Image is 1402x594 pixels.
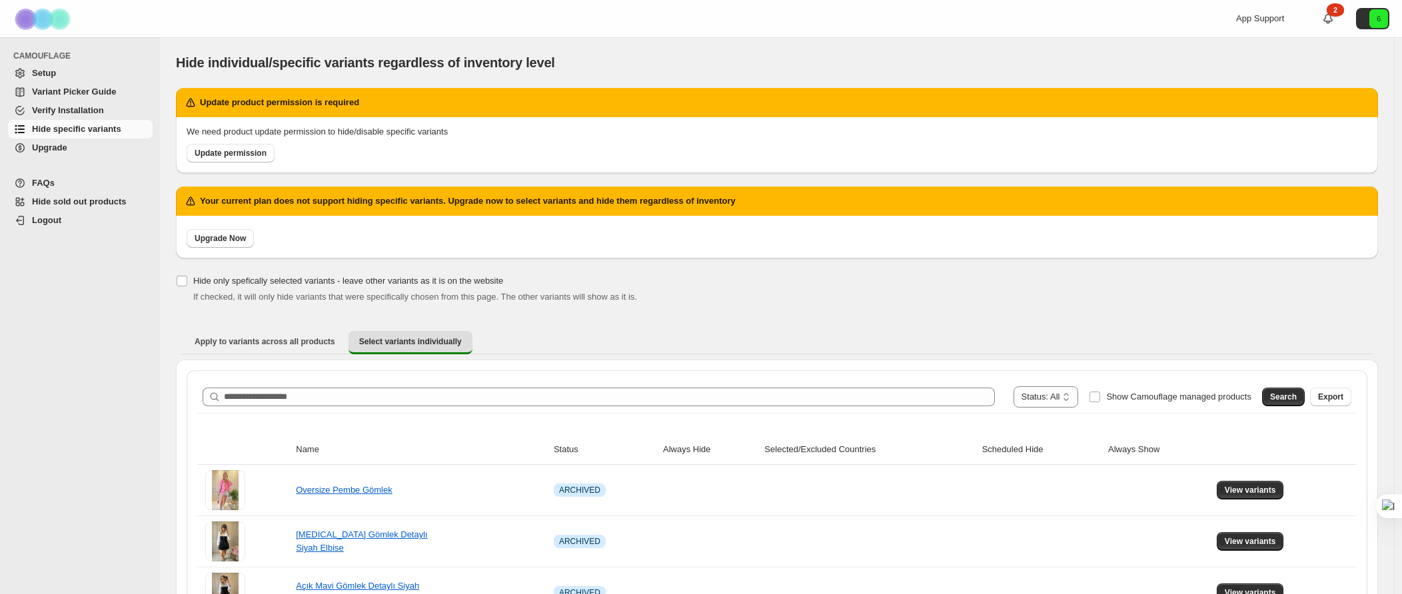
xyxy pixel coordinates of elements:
[200,194,736,208] h2: Your current plan does not support hiding specific variants. Upgrade now to select variants and h...
[1327,3,1344,17] div: 2
[32,68,56,78] span: Setup
[176,55,555,70] span: Hide individual/specific variants regardless of inventory level
[1106,392,1251,402] span: Show Camouflage managed products
[1262,388,1305,406] button: Search
[1356,8,1389,29] button: Avatar with initials 6
[8,211,153,230] a: Logout
[32,124,121,134] span: Hide specific variants
[1270,392,1297,402] span: Search
[1377,15,1381,23] text: 6
[1236,13,1284,23] span: App Support
[193,292,637,302] span: If checked, it will only hide variants that were specifically chosen from this page. The other va...
[978,435,1104,465] th: Scheduled Hide
[8,174,153,192] a: FAQs
[349,331,472,354] button: Select variants individually
[32,105,104,115] span: Verify Installation
[8,192,153,211] a: Hide sold out products
[32,196,127,206] span: Hide sold out products
[8,101,153,120] a: Verify Installation
[550,435,659,465] th: Status
[32,143,67,152] span: Upgrade
[187,229,254,248] a: Upgrade Now
[1104,435,1213,465] th: Always Show
[195,233,246,244] span: Upgrade Now
[13,51,153,61] span: CAMOUFLAGE
[200,96,359,109] h2: Update product permission is required
[559,485,600,495] span: ARCHIVED
[187,144,275,162] a: Update permission
[292,435,550,465] th: Name
[1310,388,1351,406] button: Export
[193,276,503,286] span: Hide only spefically selected variants - leave other variants as it is on the website
[11,1,77,37] img: Camouflage
[296,485,392,495] a: Oversize Pembe Gömlek
[1318,392,1343,402] span: Export
[8,120,153,139] a: Hide specific variants
[359,336,462,347] span: Select variants individually
[32,178,55,188] span: FAQs
[184,331,346,352] button: Apply to variants across all products
[8,139,153,157] a: Upgrade
[296,529,427,553] a: [MEDICAL_DATA] Gömlek Detaylı Siyah Elbise
[1225,485,1276,495] span: View variants
[187,127,448,137] span: We need product update permission to hide/disable specific variants
[1217,481,1284,499] button: View variants
[1321,12,1335,25] a: 2
[195,148,267,158] span: Update permission
[8,64,153,83] a: Setup
[1225,536,1276,547] span: View variants
[559,536,600,547] span: ARCHIVED
[195,336,335,347] span: Apply to variants across all products
[1217,532,1284,551] button: View variants
[32,87,116,97] span: Variant Picker Guide
[760,435,978,465] th: Selected/Excluded Countries
[1369,9,1388,28] span: Avatar with initials 6
[8,83,153,101] a: Variant Picker Guide
[659,435,760,465] th: Always Hide
[32,215,61,225] span: Logout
